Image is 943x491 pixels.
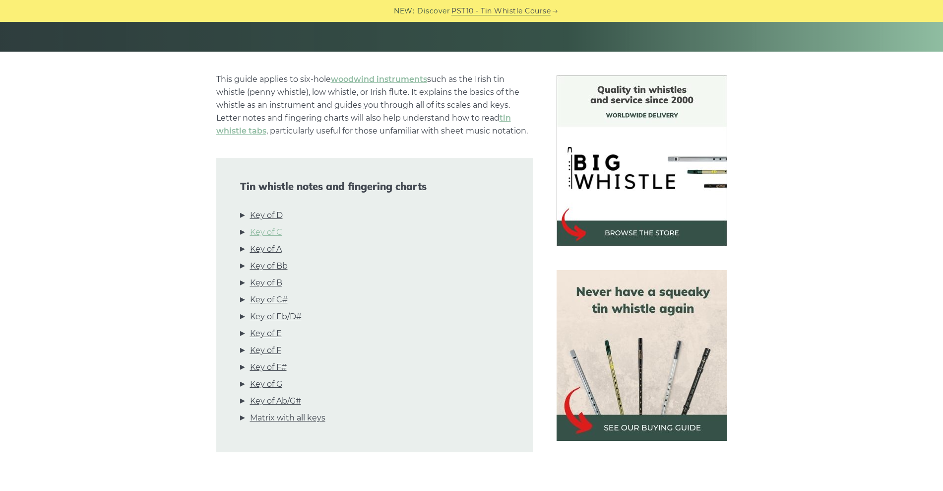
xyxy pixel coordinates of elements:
[250,260,288,273] a: Key of Bb
[331,74,427,84] a: woodwind instruments
[250,395,301,408] a: Key of Ab/G#
[250,293,288,306] a: Key of C#
[250,344,281,357] a: Key of F
[417,5,450,17] span: Discover
[394,5,414,17] span: NEW:
[216,73,533,138] p: This guide applies to six-hole such as the Irish tin whistle (penny whistle), low whistle, or Iri...
[240,181,509,193] span: Tin whistle notes and fingering charts
[250,361,287,374] a: Key of F#
[250,243,282,256] a: Key of A
[250,378,282,391] a: Key of G
[250,277,282,289] a: Key of B
[250,310,302,323] a: Key of Eb/D#
[250,209,283,222] a: Key of D
[451,5,551,17] a: PST10 - Tin Whistle Course
[250,412,325,424] a: Matrix with all keys
[557,270,727,441] img: tin whistle buying guide
[250,226,282,239] a: Key of C
[250,327,282,340] a: Key of E
[557,75,727,246] img: BigWhistle Tin Whistle Store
